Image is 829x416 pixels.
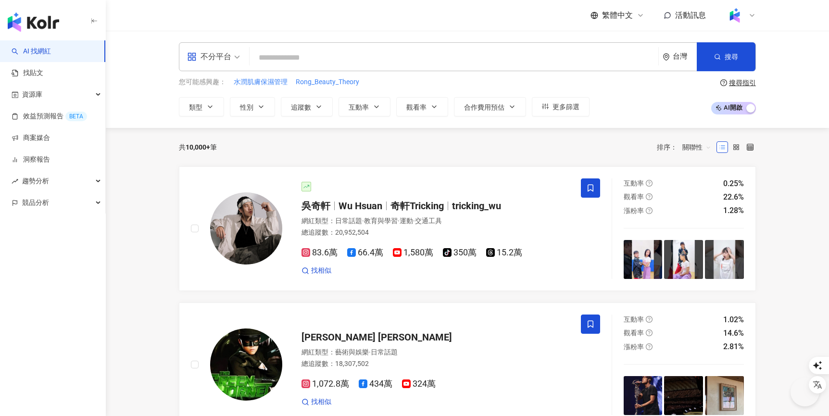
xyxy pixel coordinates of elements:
div: 0.25% [723,178,744,189]
span: 教育與學習 [364,217,398,225]
span: 83.6萬 [301,248,338,258]
span: 性別 [240,103,253,111]
div: 台灣 [673,52,697,61]
span: 搜尋 [725,53,738,61]
span: 觀看率 [624,193,644,201]
span: 繁體中文 [602,10,633,21]
span: 吳奇軒 [301,200,330,212]
span: 活動訊息 [675,11,706,20]
div: 總追蹤數 ： 18,307,502 [301,359,569,369]
a: 找相似 [301,397,331,407]
span: environment [663,53,670,61]
img: post-image [705,376,744,415]
span: 66.4萬 [347,248,383,258]
span: [PERSON_NAME] [PERSON_NAME] [301,331,452,343]
span: 1,072.8萬 [301,379,349,389]
img: post-image [624,376,663,415]
div: 網紅類型 ： [301,348,569,357]
div: 不分平台 [187,49,231,64]
span: 資源庫 [22,84,42,105]
span: 324萬 [402,379,436,389]
span: 漲粉率 [624,343,644,351]
span: 趨勢分析 [22,170,49,192]
span: question-circle [646,343,653,350]
img: post-image [705,240,744,279]
iframe: Help Scout Beacon - Open [791,378,819,406]
img: post-image [624,240,663,279]
span: 合作費用預估 [464,103,504,111]
span: Wu Hsuan [339,200,382,212]
a: 找貼文 [12,68,43,78]
span: 觀看率 [624,329,644,337]
span: 競品分析 [22,192,49,214]
span: · [369,348,371,356]
div: 1.02% [723,315,744,325]
span: · [413,217,415,225]
span: 日常話題 [335,217,362,225]
span: 藝術與娛樂 [335,348,369,356]
span: 互動率 [624,315,644,323]
button: 水潤肌膚保濕管理 [233,77,288,88]
span: 運動 [400,217,413,225]
button: 追蹤數 [281,97,333,116]
span: 434萬 [359,379,392,389]
span: rise [12,178,18,185]
span: 找相似 [311,397,331,407]
a: 商案媒合 [12,133,50,143]
span: tricking_wu [452,200,501,212]
span: question-circle [646,193,653,200]
span: 350萬 [443,248,477,258]
span: 漲粉率 [624,207,644,214]
div: 網紅類型 ： [301,216,569,226]
span: question-circle [646,180,653,187]
span: question-circle [646,316,653,323]
span: Rong_Beauty_Theory [296,77,359,87]
span: appstore [187,52,197,62]
span: 互動率 [624,179,644,187]
div: 共 筆 [179,143,217,151]
span: 10,000+ [186,143,210,151]
img: KOL Avatar [210,328,282,401]
span: · [398,217,400,225]
img: Kolr%20app%20icon%20%281%29.png [726,6,744,25]
button: Rong_Beauty_Theory [295,77,360,88]
span: 追蹤數 [291,103,311,111]
img: post-image [664,240,703,279]
a: searchAI 找網紅 [12,47,51,56]
a: 找相似 [301,266,331,276]
span: 您可能感興趣： [179,77,226,87]
span: question-circle [720,79,727,86]
img: KOL Avatar [210,192,282,265]
div: 總追蹤數 ： 20,952,504 [301,228,569,238]
button: 互動率 [339,97,390,116]
a: KOL Avatar吳奇軒Wu Hsuan奇軒Trickingtricking_wu網紅類型：日常話題·教育與學習·運動·交通工具總追蹤數：20,952,50483.6萬66.4萬1,580萬3... [179,166,756,291]
span: 交通工具 [415,217,442,225]
span: 日常話題 [371,348,398,356]
button: 合作費用預估 [454,97,526,116]
button: 更多篩選 [532,97,590,116]
button: 類型 [179,97,224,116]
span: 15.2萬 [486,248,522,258]
span: 類型 [189,103,202,111]
a: 洞察報告 [12,155,50,164]
a: 效益預測報告BETA [12,112,87,121]
button: 觀看率 [396,97,448,116]
span: · [362,217,364,225]
div: 22.6% [723,192,744,202]
div: 排序： [657,139,716,155]
span: 找相似 [311,266,331,276]
div: 14.6% [723,328,744,339]
button: 性別 [230,97,275,116]
img: post-image [664,376,703,415]
button: 搜尋 [697,42,755,71]
span: 奇軒Tricking [390,200,444,212]
span: 觀看率 [406,103,427,111]
span: question-circle [646,207,653,214]
div: 2.81% [723,341,744,352]
span: 1,580萬 [393,248,433,258]
span: question-circle [646,329,653,336]
div: 1.28% [723,205,744,216]
span: 更多篩選 [553,103,579,111]
span: 互動率 [349,103,369,111]
span: 水潤肌膚保濕管理 [234,77,288,87]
